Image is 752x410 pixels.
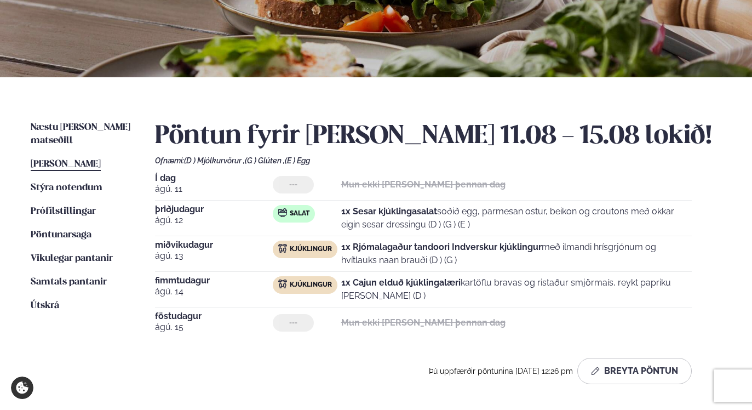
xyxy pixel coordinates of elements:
p: með ilmandi hrísgrjónum og hvítlauks naan brauði (D ) (G ) [341,241,692,267]
div: Ofnæmi: [155,156,721,165]
a: Útskrá [31,299,59,312]
span: Pöntunarsaga [31,230,91,240]
a: Pöntunarsaga [31,229,91,242]
strong: 1x Rjómalagaður tandoori Indverskur kjúklingur [341,242,542,252]
a: Stýra notendum [31,181,102,195]
a: Vikulegar pantanir [31,252,113,265]
img: chicken.svg [278,244,287,253]
strong: Mun ekki [PERSON_NAME] þennan dag [341,179,506,190]
span: ágú. 15 [155,321,273,334]
span: ágú. 14 [155,285,273,298]
span: þriðjudagur [155,205,273,214]
span: Vikulegar pantanir [31,254,113,263]
strong: Mun ekki [PERSON_NAME] þennan dag [341,317,506,328]
img: chicken.svg [278,280,287,288]
a: Næstu [PERSON_NAME] matseðill [31,121,133,147]
span: föstudagur [155,312,273,321]
span: Stýra notendum [31,183,102,192]
span: Salat [290,209,309,218]
span: Kjúklingur [290,281,332,289]
span: [PERSON_NAME] [31,160,101,169]
span: fimmtudagur [155,276,273,285]
button: Breyta Pöntun [577,358,692,384]
span: ágú. 11 [155,183,273,196]
a: Cookie settings [11,377,33,399]
span: (E ) Egg [285,156,310,165]
span: Næstu [PERSON_NAME] matseðill [31,123,130,145]
span: --- [289,318,297,327]
span: Prófílstillingar [31,207,96,216]
a: [PERSON_NAME] [31,158,101,171]
span: Útskrá [31,301,59,310]
span: (G ) Glúten , [245,156,285,165]
span: ágú. 12 [155,214,273,227]
h2: Pöntun fyrir [PERSON_NAME] 11.08 - 15.08 lokið! [155,121,721,152]
a: Prófílstillingar [31,205,96,218]
strong: 1x Sesar kjúklingasalat [341,206,437,217]
p: kartöflu bravas og ristaður smjörmaís, reykt papriku [PERSON_NAME] (D ) [341,276,692,303]
a: Samtals pantanir [31,276,107,289]
img: salad.svg [278,208,287,217]
span: (D ) Mjólkurvörur , [184,156,245,165]
span: --- [289,180,297,189]
p: soðið egg, parmesan ostur, beikon og croutons með okkar eigin sesar dressingu (D ) (G ) (E ) [341,205,692,231]
strong: 1x Cajun elduð kjúklingalæri [341,277,461,288]
span: miðvikudagur [155,241,273,249]
span: Kjúklingur [290,245,332,254]
span: Þú uppfærðir pöntunina [DATE] 12:26 pm [429,367,573,375]
span: Í dag [155,174,273,183]
span: ágú. 13 [155,249,273,263]
span: Samtals pantanir [31,277,107,287]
